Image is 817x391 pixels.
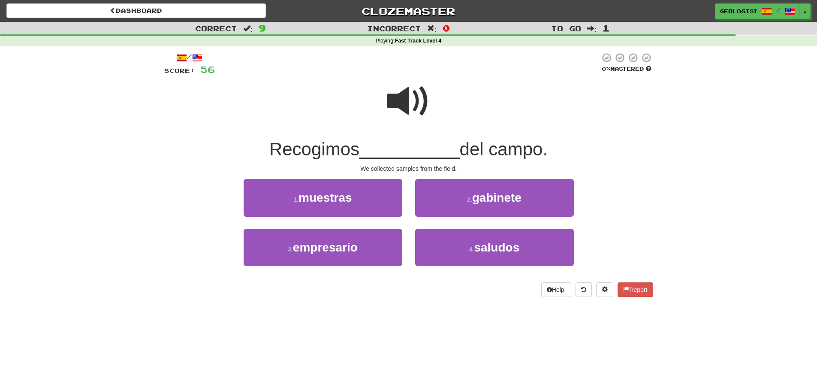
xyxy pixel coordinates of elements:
span: muestras [298,191,352,204]
small: 3 . [288,246,293,253]
span: / [776,7,781,13]
a: Geologist / [715,3,800,19]
span: To go [551,24,581,33]
small: 1 . [293,196,298,203]
span: Recogimos [269,139,359,159]
span: 1 [603,23,610,33]
small: 4 . [469,246,474,253]
span: __________ [359,139,460,159]
button: Report [618,282,653,297]
span: : [427,25,437,32]
span: Score: [164,67,195,74]
span: : [243,25,253,32]
small: 2 . [467,196,472,203]
strong: Fast Track Level 4 [395,38,442,44]
span: Correct [195,24,237,33]
span: 0 [443,23,450,33]
span: 9 [259,23,266,33]
span: Incorrect [367,24,421,33]
button: 3.empresario [244,229,402,266]
span: 56 [200,64,215,75]
span: empresario [293,241,358,254]
div: We collected samples from the field. [164,164,653,173]
button: 2.gabinete [415,179,574,216]
button: Round history (alt+y) [576,282,592,297]
button: 1.muestras [244,179,402,216]
span: : [587,25,597,32]
span: Geologist [720,7,757,15]
button: 4.saludos [415,229,574,266]
div: Mastered [600,65,653,73]
button: Help! [541,282,572,297]
span: saludos [474,241,519,254]
span: 0 % [602,65,610,72]
div: / [164,52,215,63]
span: del campo. [460,139,548,159]
span: gabinete [472,191,522,204]
a: Dashboard [6,3,266,18]
a: Clozemaster [279,3,538,18]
